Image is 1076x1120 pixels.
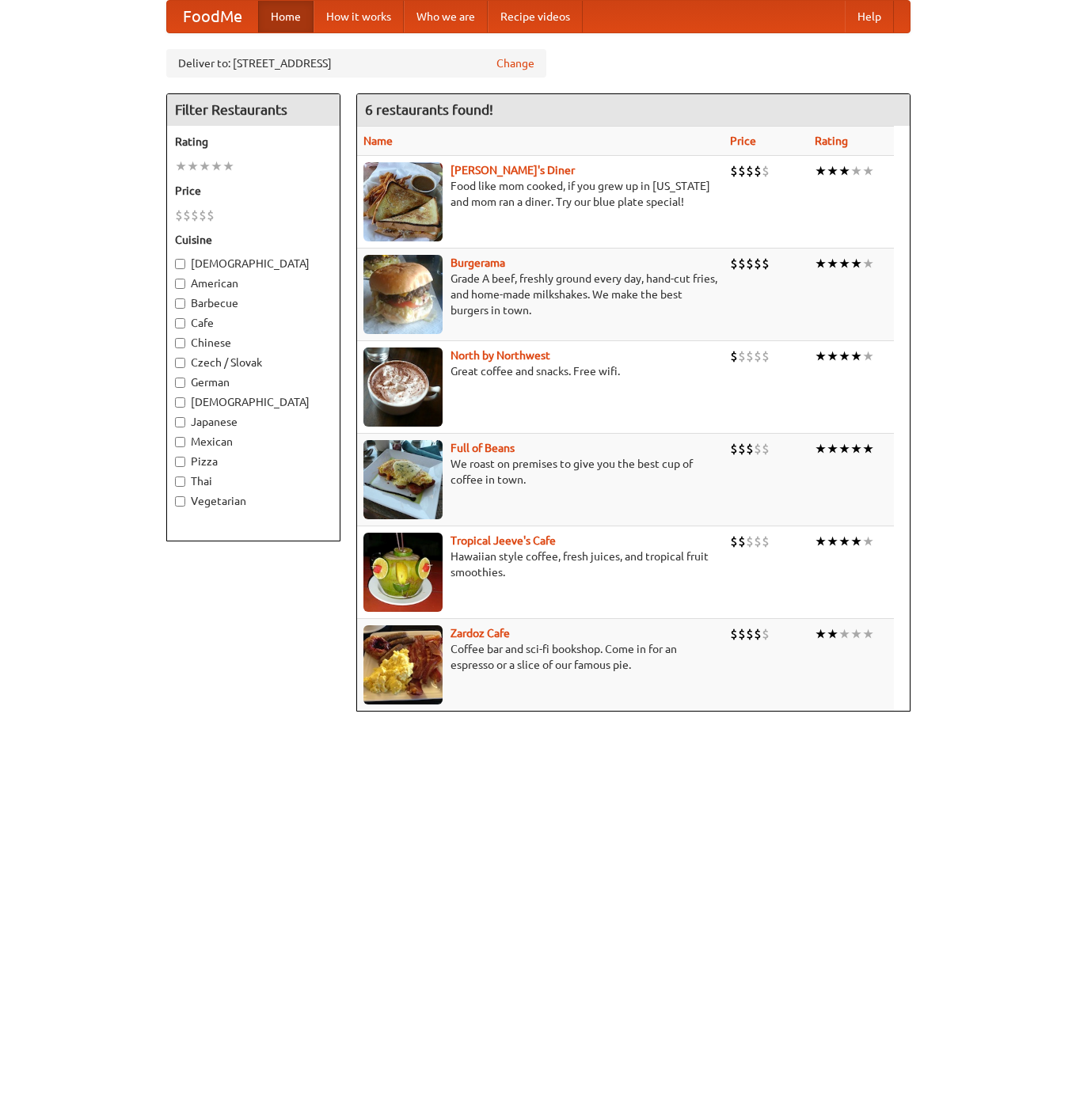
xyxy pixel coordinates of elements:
[175,279,185,289] input: American
[850,625,862,643] li: ★
[496,55,534,71] a: Change
[175,434,332,450] label: Mexican
[754,255,762,272] li: $
[175,394,332,410] label: [DEMOGRAPHIC_DATA]
[175,476,185,487] input: Thai
[730,135,756,147] a: Price
[815,162,827,180] li: ★
[451,164,575,177] a: [PERSON_NAME]'s Diner
[175,417,185,427] input: Japanese
[488,1,583,32] a: Recipe videos
[175,259,185,269] input: [DEMOGRAPHIC_DATA]
[845,1,894,32] a: Help
[363,456,717,488] p: We roast on premises to give you the best cup of coffee in town.
[746,625,754,643] li: $
[363,440,443,519] img: beans.jpg
[730,533,738,550] li: $
[862,625,874,643] li: ★
[175,414,332,430] label: Japanese
[183,207,191,224] li: $
[363,641,717,673] p: Coffee bar and sci-fi bookshop. Come in for an espresso or a slice of our famous pie.
[738,440,746,457] li: $
[175,318,185,328] input: Cafe
[363,363,717,379] p: Great coffee and snacks. Free wifi.
[838,255,850,272] li: ★
[363,178,717,210] p: Food like mom cooked, if you grew up in [US_STATE] and mom ran a diner. Try our blue plate special!
[850,347,862,365] li: ★
[738,625,746,643] li: $
[363,162,443,241] img: sallys.jpg
[363,347,443,427] img: north.jpg
[862,440,874,457] li: ★
[363,271,717,318] p: Grade A beef, freshly ground every day, hand-cut fries, and home-made milkshakes. We make the bes...
[850,162,862,180] li: ★
[862,347,874,365] li: ★
[754,440,762,457] li: $
[175,437,185,447] input: Mexican
[365,102,493,117] ng-pluralize: 6 restaurants found!
[222,158,234,175] li: ★
[762,255,770,272] li: $
[175,275,332,291] label: American
[862,533,874,550] li: ★
[762,162,770,180] li: $
[738,347,746,365] li: $
[175,298,185,309] input: Barbecue
[175,295,332,311] label: Barbecue
[175,158,187,175] li: ★
[838,440,850,457] li: ★
[827,440,838,457] li: ★
[815,255,827,272] li: ★
[175,473,332,489] label: Thai
[451,256,505,269] a: Burgerama
[451,534,556,547] b: Tropical Jeeve's Cafe
[175,207,183,224] li: $
[199,158,211,175] li: ★
[754,625,762,643] li: $
[175,335,332,351] label: Chinese
[175,256,332,271] label: [DEMOGRAPHIC_DATA]
[363,533,443,612] img: jeeves.jpg
[175,397,185,408] input: [DEMOGRAPHIC_DATA]
[363,549,717,580] p: Hawaiian style coffee, fresh juices, and tropical fruit smoothies.
[175,454,332,469] label: Pizza
[827,162,838,180] li: ★
[815,135,848,147] a: Rating
[827,625,838,643] li: ★
[730,162,738,180] li: $
[746,347,754,365] li: $
[167,94,340,126] h4: Filter Restaurants
[451,349,550,362] a: North by Northwest
[754,162,762,180] li: $
[730,347,738,365] li: $
[850,533,862,550] li: ★
[762,625,770,643] li: $
[175,358,185,368] input: Czech / Slovak
[730,440,738,457] li: $
[166,49,546,78] div: Deliver to: [STREET_ADDRESS]
[363,625,443,704] img: zardoz.jpg
[175,374,332,390] label: German
[815,533,827,550] li: ★
[207,207,215,224] li: $
[862,162,874,180] li: ★
[175,232,332,248] h5: Cuisine
[175,496,185,507] input: Vegetarian
[175,134,332,150] h5: Rating
[762,347,770,365] li: $
[730,255,738,272] li: $
[730,625,738,643] li: $
[762,440,770,457] li: $
[404,1,488,32] a: Who we are
[746,162,754,180] li: $
[175,493,332,509] label: Vegetarian
[451,627,510,640] a: Zardoz Cafe
[175,183,332,199] h5: Price
[363,255,443,334] img: burgerama.jpg
[815,625,827,643] li: ★
[175,355,332,370] label: Czech / Slovak
[815,347,827,365] li: ★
